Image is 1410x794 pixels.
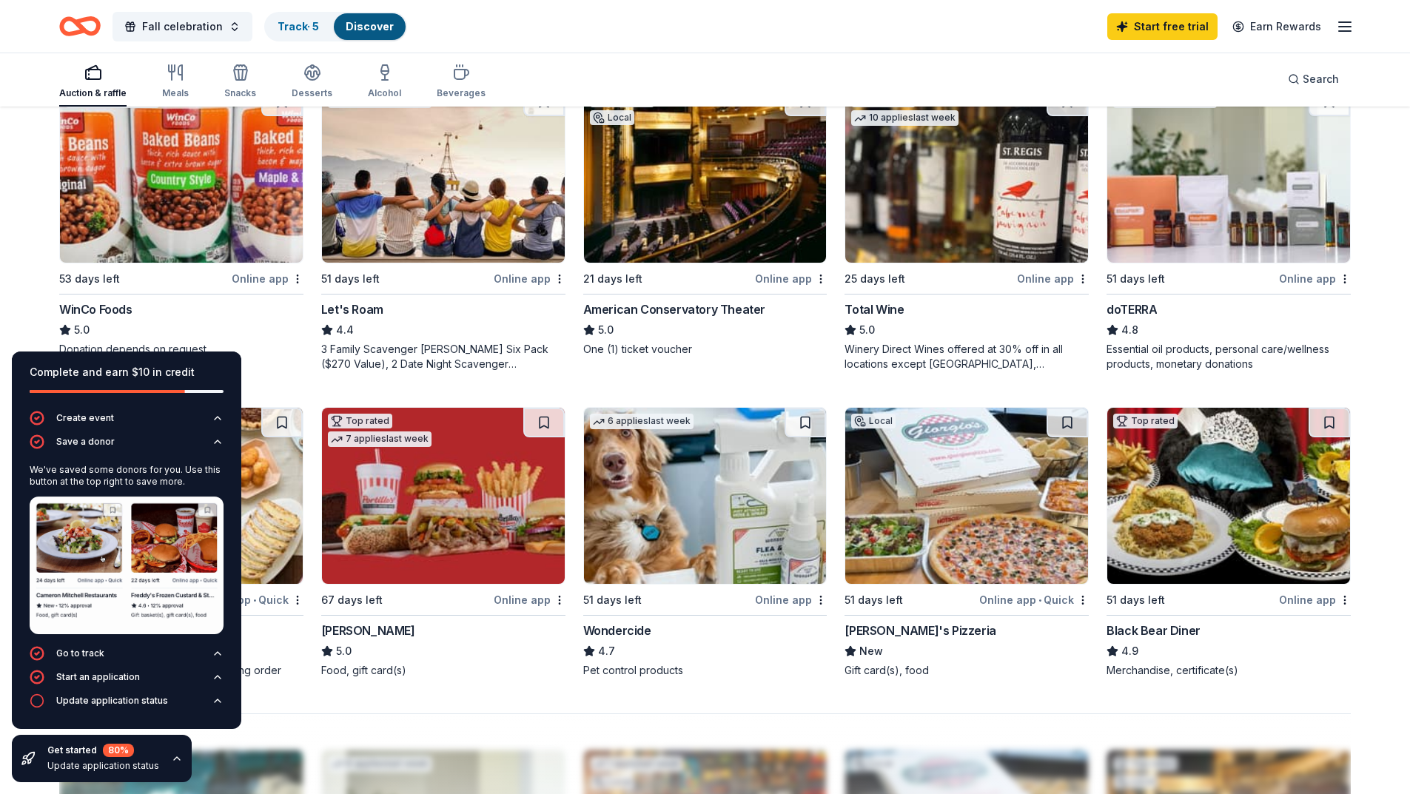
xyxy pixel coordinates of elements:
span: 5.0 [598,321,614,339]
div: Go to track [56,647,104,659]
img: Image for Portillo's [322,408,565,584]
div: 80 % [103,744,134,757]
div: Online app Quick [979,591,1089,609]
div: 7 applies last week [328,431,432,447]
button: Desserts [292,58,332,107]
div: 25 days left [845,270,905,288]
div: Desserts [292,87,332,99]
span: New [859,642,883,660]
div: We've saved some donors for you. Use this button at the top right to save more. [30,464,224,488]
div: 67 days left [321,591,383,609]
div: Create event [56,412,114,424]
div: Alcohol [368,87,401,99]
div: Complete and earn $10 in credit [30,363,224,381]
div: [PERSON_NAME]'s Pizzeria [845,622,996,639]
span: 4.4 [336,321,354,339]
button: Search [1276,64,1351,94]
div: doTERRA [1107,300,1157,318]
a: Start free trial [1107,13,1218,40]
a: Image for Portillo'sTop rated7 applieslast week67 days leftOnline app[PERSON_NAME]5.0Food, gift c... [321,407,565,678]
span: 5.0 [859,321,875,339]
div: Top rated [1113,414,1178,428]
a: Home [59,9,101,44]
span: 5.0 [74,321,90,339]
img: Image for American Conservatory Theater [584,87,827,263]
div: Total Wine [845,300,904,318]
button: Meals [162,58,189,107]
div: Gift card(s), food [845,663,1089,678]
span: 5.0 [336,642,352,660]
div: Snacks [224,87,256,99]
div: Online app [755,591,827,609]
span: • [1038,594,1041,606]
a: Earn Rewards [1223,13,1330,40]
a: Image for Giorgio's PizzeriaLocal51 days leftOnline app•Quick[PERSON_NAME]'s PizzeriaNewGift card... [845,407,1089,678]
button: Start an application [30,670,224,693]
div: Local [590,110,634,125]
div: Winery Direct Wines offered at 30% off in all locations except [GEOGRAPHIC_DATA], [GEOGRAPHIC_DAT... [845,342,1089,371]
div: Pet control products [583,663,827,678]
a: Image for Total WineTop rated10 applieslast week25 days leftOnline appTotal Wine5.0Winery Direct ... [845,86,1089,371]
span: Fall celebration [142,18,223,36]
a: Image for Wondercide6 applieslast week51 days leftOnline appWondercide4.7Pet control products [583,407,827,678]
div: 51 days left [845,591,903,609]
div: Local [851,414,896,428]
div: Online app [1279,269,1351,288]
div: 53 days left [59,270,120,288]
button: Track· 5Discover [264,12,407,41]
img: Save [30,497,224,634]
div: Top rated [328,414,392,428]
img: Image for doTERRA [1107,87,1350,263]
div: Online app [755,269,827,288]
div: 51 days left [583,591,642,609]
span: • [253,594,256,606]
div: 3 Family Scavenger [PERSON_NAME] Six Pack ($270 Value), 2 Date Night Scavenger [PERSON_NAME] Two ... [321,342,565,371]
div: Update application status [56,695,168,707]
div: Let's Roam [321,300,383,318]
img: Image for WinCo Foods [60,87,303,263]
div: One (1) ticket voucher [583,342,827,357]
a: Discover [346,20,394,33]
button: Alcohol [368,58,401,107]
div: 51 days left [1107,591,1165,609]
img: Image for Wondercide [584,408,827,584]
span: Search [1303,70,1339,88]
div: 51 days left [1107,270,1165,288]
a: Image for doTERRA8 applieslast week51 days leftOnline appdoTERRA4.8Essential oil products, person... [1107,86,1351,371]
div: Online app [232,269,303,288]
div: 10 applies last week [851,110,959,126]
button: Fall celebration [113,12,252,41]
button: Snacks [224,58,256,107]
div: 21 days left [583,270,642,288]
div: Start an application [56,671,140,683]
a: Track· 5 [278,20,319,33]
div: Get started [47,744,159,757]
div: Auction & raffle [59,87,127,99]
button: Beverages [437,58,486,107]
a: Image for WinCo Foods1 applylast week53 days leftOnline appWinCo Foods5.0Donation depends on request [59,86,303,357]
button: Auction & raffle [59,58,127,107]
span: 4.7 [598,642,615,660]
div: WinCo Foods [59,300,132,318]
button: Update application status [30,693,224,717]
div: Online app [494,591,565,609]
div: 6 applies last week [590,414,694,429]
div: Online app [1017,269,1089,288]
div: [PERSON_NAME] [321,622,415,639]
div: Online app [494,269,565,288]
img: Image for Total Wine [845,87,1088,263]
a: Image for Black Bear DinerTop rated51 days leftOnline appBlack Bear Diner4.9Merchandise, certific... [1107,407,1351,678]
img: Image for Let's Roam [322,87,565,263]
button: Create event [30,411,224,434]
a: Image for Let's Roam2 applieslast week51 days leftOnline appLet's Roam4.43 Family Scavenger [PERS... [321,86,565,371]
div: Save a donor [56,436,115,448]
img: Image for Black Bear Diner [1107,408,1350,584]
span: 4.9 [1121,642,1138,660]
button: Save a donor [30,434,224,458]
a: Image for American Conservatory TheaterTop ratedLocal21 days leftOnline appAmerican Conservatory ... [583,86,827,357]
button: Go to track [30,646,224,670]
div: Merchandise, certificate(s) [1107,663,1351,678]
div: Online app [1279,591,1351,609]
div: Meals [162,87,189,99]
div: Essential oil products, personal care/wellness products, monetary donations [1107,342,1351,371]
